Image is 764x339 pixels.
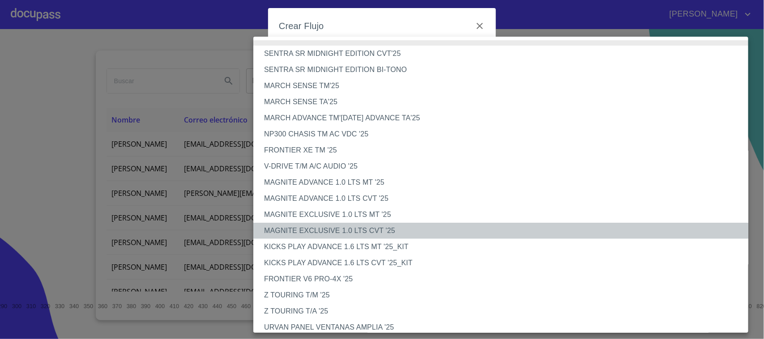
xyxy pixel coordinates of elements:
li: MARCH ADVANCE TM'[DATE] ADVANCE TA'25 [253,110,757,126]
li: FRONTIER XE TM '25 [253,142,757,158]
li: NP300 CHASIS TM AC VDC '25 [253,126,757,142]
li: MARCH SENSE TA'25 [253,94,757,110]
li: SENTRA SR MIDNIGHT EDITION BI-TONO [253,62,757,78]
li: Z TOURING T/A '25 [253,303,757,319]
li: MAGNITE ADVANCE 1.0 LTS CVT '25 [253,191,757,207]
li: URVAN PANEL VENTANAS AMPLIA '25 [253,319,757,335]
li: MAGNITE EXCLUSIVE 1.0 LTS CVT '25 [253,223,757,239]
li: V-DRIVE T/M A/C AUDIO '25 [253,158,757,174]
li: MAGNITE EXCLUSIVE 1.0 LTS MT '25 [253,207,757,223]
li: FRONTIER V6 PRO-4X '25 [253,271,757,287]
li: Z TOURING T/M '25 [253,287,757,303]
li: KICKS PLAY ADVANCE 1.6 LTS MT '25_KIT [253,239,757,255]
li: KICKS PLAY ADVANCE 1.6 LTS CVT '25_KIT [253,255,757,271]
li: SENTRA SR MIDNIGHT EDITION CVT'25 [253,46,757,62]
li: MARCH SENSE TM'25 [253,78,757,94]
li: MAGNITE ADVANCE 1.0 LTS MT '25 [253,174,757,191]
